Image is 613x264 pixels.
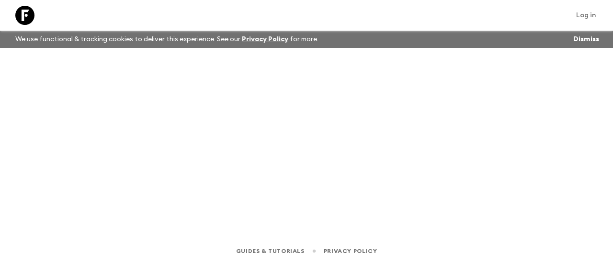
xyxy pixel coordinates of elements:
[11,31,322,48] p: We use functional & tracking cookies to deliver this experience. See our for more.
[571,33,602,46] button: Dismiss
[571,9,602,22] a: Log in
[324,246,377,256] a: Privacy Policy
[236,246,305,256] a: Guides & Tutorials
[242,36,288,43] a: Privacy Policy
